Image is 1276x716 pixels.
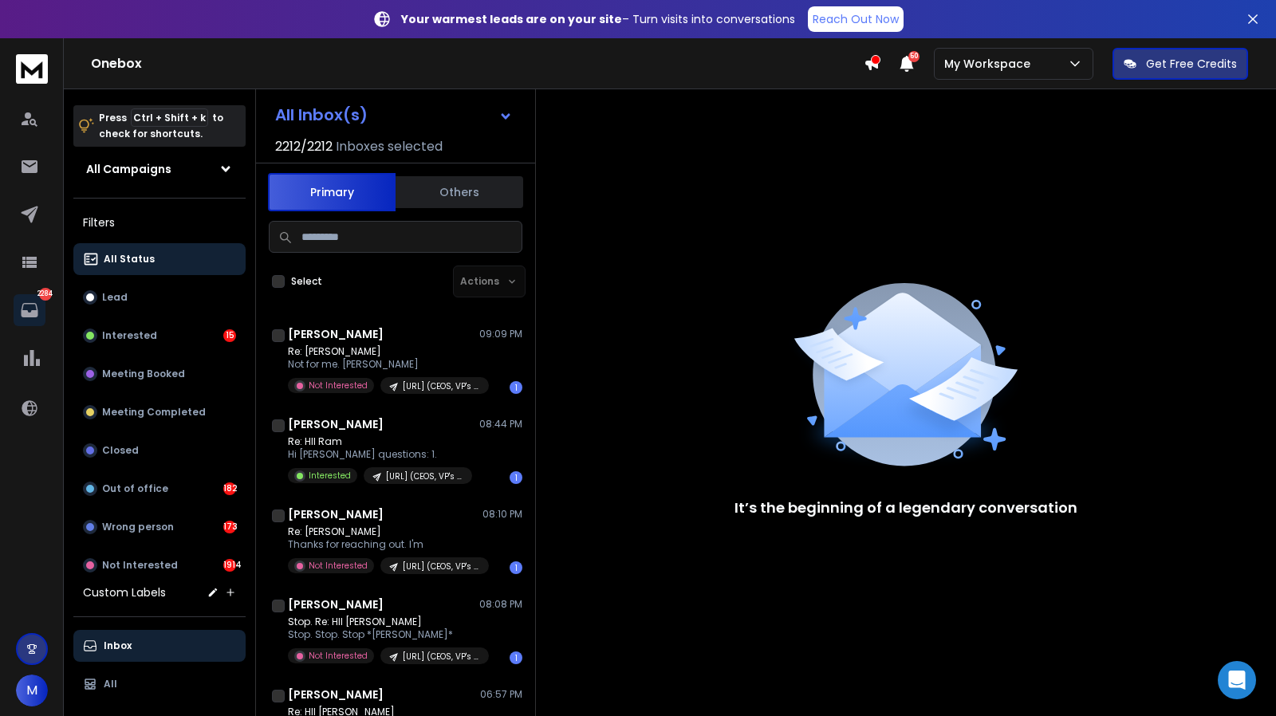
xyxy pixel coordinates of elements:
button: Not Interested1914 [73,549,246,581]
p: Stop. Stop. Stop *[PERSON_NAME]* [288,628,479,641]
p: 09:09 PM [479,328,522,340]
button: M [16,675,48,706]
div: 15 [223,329,236,342]
p: Re: HII Ram [288,435,472,448]
button: Inbox [73,630,246,662]
h1: All Campaigns [86,161,171,177]
p: [URL] (CEOS, VP's [GEOGRAPHIC_DATA]) [403,380,479,392]
h1: [PERSON_NAME] [288,326,384,342]
h1: Onebox [91,54,864,73]
p: Meeting Booked [102,368,185,380]
div: 1 [510,561,522,574]
h3: Filters [73,211,246,234]
p: Thanks for reaching out. I'm [288,538,479,551]
p: [URL] (CEOS, VP's [GEOGRAPHIC_DATA]) [403,561,479,572]
p: 08:44 PM [479,418,522,431]
p: Hi [PERSON_NAME] questions: 1. [288,448,472,461]
p: 08:08 PM [479,598,522,611]
p: Meeting Completed [102,406,206,419]
p: Re: [PERSON_NAME] [288,525,479,538]
h1: [PERSON_NAME] [288,506,384,522]
button: Primary [268,173,396,211]
button: Lead [73,281,246,313]
div: 1 [510,651,522,664]
p: 06:57 PM [480,688,522,701]
span: Ctrl + Shift + k [131,108,208,127]
div: 182 [223,482,236,495]
p: [URL] (CEOS, VP's [GEOGRAPHIC_DATA]) [403,651,479,663]
button: Interested15 [73,320,246,352]
div: 1914 [223,559,236,572]
button: All [73,668,246,700]
p: 2284 [39,288,52,301]
p: Inbox [104,639,132,652]
div: 173 [223,521,236,533]
h3: Inboxes selected [336,137,443,156]
p: Press to check for shortcuts. [99,110,223,142]
p: My Workspace [944,56,1037,72]
p: Get Free Credits [1146,56,1237,72]
a: 2284 [14,294,45,326]
p: Not for me. [PERSON_NAME] [288,358,479,371]
button: Wrong person173 [73,511,246,543]
p: Not Interested [309,650,368,662]
p: Wrong person [102,521,174,533]
h1: [PERSON_NAME] [288,686,384,702]
p: Re: [PERSON_NAME] [288,345,479,358]
button: Meeting Completed [73,396,246,428]
button: Out of office182 [73,473,246,505]
button: Meeting Booked [73,358,246,390]
button: Closed [73,435,246,466]
p: All Status [104,253,155,266]
strong: Your warmest leads are on your site [401,11,622,27]
p: Stop. Re: HII [PERSON_NAME] [288,616,479,628]
button: All Inbox(s) [262,99,526,131]
button: All Status [73,243,246,275]
span: 2212 / 2212 [275,137,333,156]
p: All [104,678,117,690]
p: – Turn visits into conversations [401,11,795,27]
h1: [PERSON_NAME] [288,596,384,612]
span: 50 [908,51,920,62]
div: 1 [510,381,522,394]
a: Reach Out Now [808,6,904,32]
button: All Campaigns [73,153,246,185]
p: Not Interested [309,380,368,391]
p: Not Interested [309,560,368,572]
p: Reach Out Now [813,11,899,27]
h3: Custom Labels [83,584,166,600]
p: It’s the beginning of a legendary conversation [734,497,1077,519]
div: 1 [510,471,522,484]
p: Interested [309,470,351,482]
p: [URL] (CEOS, VP's [GEOGRAPHIC_DATA]) [386,470,463,482]
p: Lead [102,291,128,304]
button: Others [396,175,523,210]
p: Out of office [102,482,168,495]
p: 08:10 PM [482,508,522,521]
button: Get Free Credits [1113,48,1248,80]
label: Select [291,275,322,288]
img: logo [16,54,48,84]
p: Interested [102,329,157,342]
h1: All Inbox(s) [275,107,368,123]
p: Not Interested [102,559,178,572]
h1: [PERSON_NAME] [288,416,384,432]
p: Closed [102,444,139,457]
div: Open Intercom Messenger [1218,661,1256,699]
